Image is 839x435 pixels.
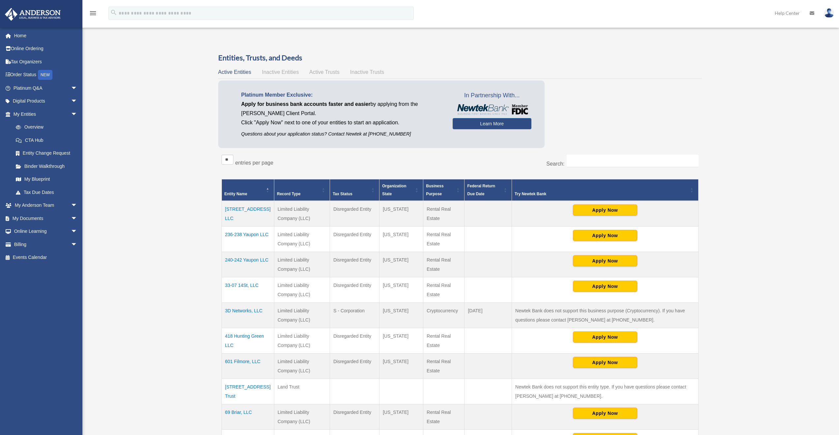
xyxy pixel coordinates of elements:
[222,353,274,379] td: 601 Filmore, LLC
[274,404,330,429] td: Limited Liability Company (LLC)
[5,68,87,82] a: Order StatusNEW
[274,252,330,277] td: Limited Liability Company (LLC)
[512,179,698,201] th: Try Newtek Bank : Activate to sort
[241,90,443,100] p: Platinum Member Exclusive:
[71,212,84,225] span: arrow_drop_down
[423,353,464,379] td: Rental Real Estate
[71,199,84,212] span: arrow_drop_down
[330,201,379,227] td: Disregarded Entity
[277,192,301,196] span: Record Type
[573,408,637,419] button: Apply Now
[573,281,637,292] button: Apply Now
[512,379,698,404] td: Newtek Bank does not support this entity type. If you have questions please contact [PERSON_NAME]...
[274,277,330,302] td: Limited Liability Company (LLC)
[330,277,379,302] td: Disregarded Entity
[379,201,423,227] td: [US_STATE]
[573,204,637,216] button: Apply Now
[330,179,379,201] th: Tax Status: Activate to sort
[222,379,274,404] td: [STREET_ADDRESS] Trust
[573,357,637,368] button: Apply Now
[274,328,330,353] td: Limited Liability Company (LLC)
[241,100,443,118] p: by applying from the [PERSON_NAME] Client Portal.
[309,69,340,75] span: Active Trusts
[456,104,528,115] img: NewtekBankLogoSM.png
[453,118,531,129] a: Learn More
[379,179,423,201] th: Organization State: Activate to sort
[5,108,84,121] a: My Entitiesarrow_drop_down
[464,179,512,201] th: Federal Return Due Date: Activate to sort
[274,353,330,379] td: Limited Liability Company (LLC)
[330,353,379,379] td: Disregarded Entity
[222,277,274,302] td: 33-07 14St, LLC
[71,108,84,121] span: arrow_drop_down
[379,277,423,302] td: [US_STATE]
[423,302,464,328] td: Cryptocurrency
[423,328,464,353] td: Rental Real Estate
[9,160,84,173] a: Binder Walkthrough
[9,173,84,186] a: My Blueprint
[573,331,637,343] button: Apply Now
[274,302,330,328] td: Limited Liability Company (LLC)
[423,277,464,302] td: Rental Real Estate
[110,9,117,16] i: search
[379,353,423,379] td: [US_STATE]
[274,379,330,404] td: Land Trust
[379,226,423,252] td: [US_STATE]
[330,404,379,429] td: Disregarded Entity
[5,55,87,68] a: Tax Organizers
[89,12,97,17] a: menu
[274,226,330,252] td: Limited Liability Company (LLC)
[241,118,443,127] p: Click "Apply Now" next to one of your entities to start an application.
[333,192,352,196] span: Tax Status
[379,252,423,277] td: [US_STATE]
[824,8,834,18] img: User Pic
[5,225,87,238] a: Online Learningarrow_drop_down
[515,190,688,198] span: Try Newtek Bank
[330,302,379,328] td: S - Corporation
[330,252,379,277] td: Disregarded Entity
[5,212,87,225] a: My Documentsarrow_drop_down
[241,130,443,138] p: Questions about your application status? Contact Newtek at [PHONE_NUMBER]
[350,69,384,75] span: Inactive Trusts
[453,90,531,101] span: In Partnership With...
[5,42,87,55] a: Online Ordering
[464,302,512,328] td: [DATE]
[512,302,698,328] td: Newtek Bank does not support this business purpose (Cryptocurrency). If you have questions please...
[222,179,274,201] th: Entity Name: Activate to invert sorting
[5,238,87,251] a: Billingarrow_drop_down
[38,70,52,80] div: NEW
[225,192,247,196] span: Entity Name
[5,81,87,95] a: Platinum Q&Aarrow_drop_down
[218,69,251,75] span: Active Entities
[71,95,84,108] span: arrow_drop_down
[274,201,330,227] td: Limited Liability Company (LLC)
[423,252,464,277] td: Rental Real Estate
[379,302,423,328] td: [US_STATE]
[222,252,274,277] td: 240-242 Yaupon LLC
[379,404,423,429] td: [US_STATE]
[5,29,87,42] a: Home
[379,328,423,353] td: [US_STATE]
[5,95,87,108] a: Digital Productsarrow_drop_down
[235,160,274,166] label: entries per page
[9,147,84,160] a: Entity Change Request
[330,226,379,252] td: Disregarded Entity
[274,179,330,201] th: Record Type: Activate to sort
[222,328,274,353] td: 418 Hunting Green LLC
[423,179,464,201] th: Business Purpose: Activate to sort
[218,53,702,63] h3: Entities, Trusts, and Deeds
[89,9,97,17] i: menu
[222,201,274,227] td: [STREET_ADDRESS] LLC
[467,184,495,196] span: Federal Return Due Date
[9,186,84,199] a: Tax Due Dates
[71,238,84,251] span: arrow_drop_down
[546,161,564,167] label: Search:
[573,255,637,266] button: Apply Now
[222,302,274,328] td: 3D Networks, LLC
[3,8,63,21] img: Anderson Advisors Platinum Portal
[5,199,87,212] a: My Anderson Teamarrow_drop_down
[330,328,379,353] td: Disregarded Entity
[5,251,87,264] a: Events Calendar
[9,134,84,147] a: CTA Hub
[426,184,443,196] span: Business Purpose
